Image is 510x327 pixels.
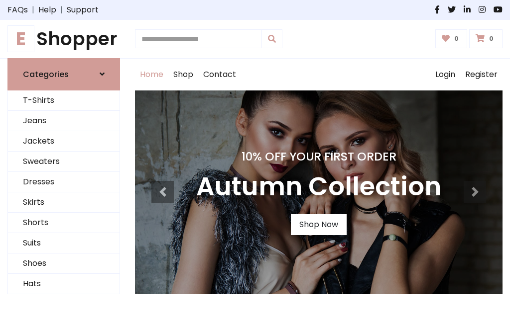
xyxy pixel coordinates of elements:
h1: Shopper [7,28,120,50]
a: Login [430,59,460,90]
a: Sweaters [8,152,120,172]
span: | [28,4,38,16]
a: Shop [168,59,198,90]
a: Shoes [8,253,120,274]
h6: Categories [23,70,69,79]
a: Support [67,4,99,16]
span: 0 [487,34,496,43]
a: Dresses [8,172,120,192]
h4: 10% Off Your First Order [196,150,441,163]
h3: Autumn Collection [196,171,441,202]
a: FAQs [7,4,28,16]
a: Shop Now [291,214,347,235]
a: Hats [8,274,120,294]
a: Skirts [8,192,120,213]
a: Jeans [8,111,120,131]
a: EShopper [7,28,120,50]
a: Contact [198,59,241,90]
span: E [7,25,34,52]
a: Jackets [8,131,120,152]
a: 0 [469,29,503,48]
a: Help [38,4,56,16]
a: Register [460,59,503,90]
a: Shorts [8,213,120,233]
span: 0 [452,34,461,43]
span: | [56,4,67,16]
a: 0 [435,29,468,48]
a: Suits [8,233,120,253]
a: Home [135,59,168,90]
a: T-Shirts [8,90,120,111]
a: Categories [7,58,120,90]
